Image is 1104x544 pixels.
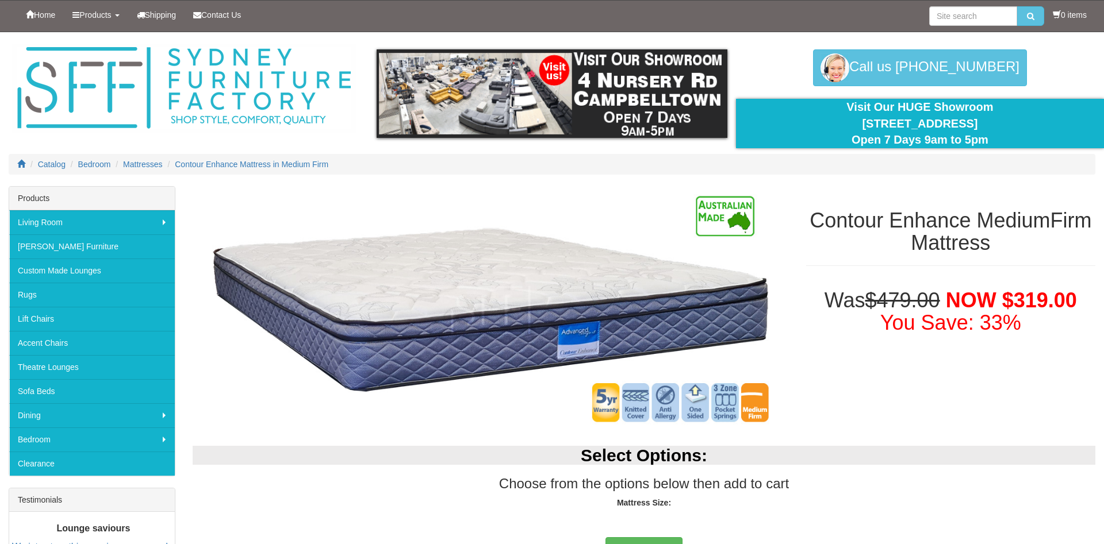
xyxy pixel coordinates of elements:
strong: Mattress Size: [617,498,671,507]
del: $479.00 [865,288,940,312]
span: Shipping [145,10,177,20]
div: Testimonials [9,488,175,512]
b: Select Options: [581,446,707,465]
span: NOW $319.00 [946,288,1077,312]
div: Visit Our HUGE Showroom [STREET_ADDRESS] Open 7 Days 9am to 5pm [745,99,1095,148]
a: Accent Chairs [9,331,175,355]
span: Products [79,10,111,20]
a: Mattresses [123,160,162,169]
a: Home [17,1,64,29]
h3: Choose from the options below then add to cart [193,476,1095,491]
div: Products [9,187,175,210]
a: Bedroom [9,427,175,452]
a: Rugs [9,283,175,307]
a: Bedroom [78,160,111,169]
input: Site search [929,6,1017,26]
a: Shipping [128,1,185,29]
a: Products [64,1,128,29]
a: Contour Enhance Mattress in Medium Firm [175,160,328,169]
a: Theatre Lounges [9,355,175,379]
li: 0 items [1053,9,1087,21]
b: Lounge saviours [56,523,130,533]
a: Catalog [38,160,66,169]
a: Dining [9,403,175,427]
img: Sydney Furniture Factory [11,44,356,133]
a: [PERSON_NAME] Furniture [9,234,175,259]
font: You Save: 33% [880,311,1021,334]
a: Sofa Beds [9,379,175,403]
h1: Contour Enhance MediumFirm Mattress [806,209,1095,254]
span: Contact Us [201,10,241,20]
a: Custom Made Lounges [9,259,175,283]
span: Home [34,10,55,20]
a: Clearance [9,452,175,476]
img: showroom.gif [377,49,727,138]
a: Lift Chairs [9,307,175,331]
a: Contact Us [185,1,250,29]
a: Living Room [9,210,175,234]
h1: Was [806,289,1095,334]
